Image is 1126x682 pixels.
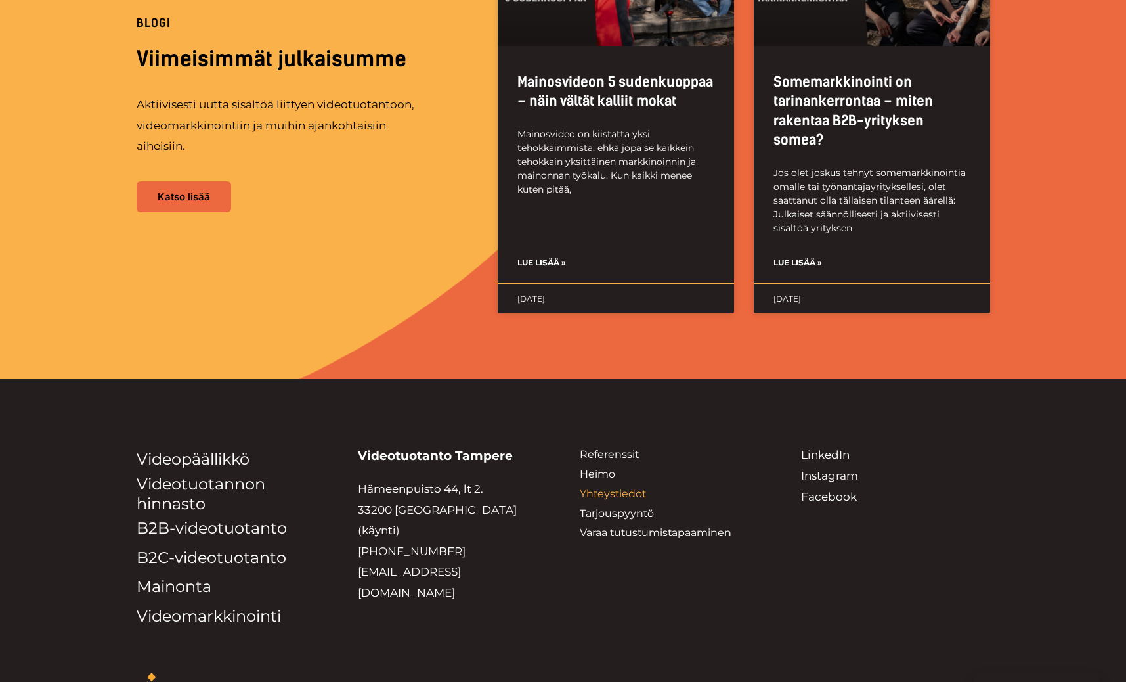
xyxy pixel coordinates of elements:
a: Tarjouspyyntö [580,507,654,520]
a: Mainonta [137,577,211,596]
p: Hämeenpuisto 44, lt 2. 33200 [GEOGRAPHIC_DATA] (käynti) [358,479,547,603]
span: Katso lisää [158,192,210,202]
nav: Valikko [580,445,769,543]
p: Aktiivisesti uutta sisältöä liittyen videotuotantoon, videomarkkinointiin ja muihin ajankohtaisii... [137,95,432,157]
a: LinkedIn [801,448,850,461]
a: [EMAIL_ADDRESS][DOMAIN_NAME] [358,565,461,599]
a: Facebook [801,490,857,503]
a: Instagram [801,469,858,482]
a: Videomarkkinointi [137,606,281,625]
a: B2B-videotuotanto [137,518,287,537]
a: Read more about Somemarkkinointi on tarinankerrontaa – miten rakentaa B2B-yrityksen somea? [773,256,822,270]
p: Jos olet joskus tehnyt somemarkkinointia omalle tai työnantajayrityksellesi, olet saattanut olla ... [773,166,970,235]
p: Mainosvideo on kiistatta yksi tehokkaimmista, ehkä jopa se kaikkein tehokkain yksittäinen markkin... [517,127,714,196]
strong: Videotuotanto Tampere [358,448,513,463]
h3: Viimeisimmät julkaisumme [137,45,465,74]
a: Referenssit [580,448,639,461]
a: Katso lisää [137,181,231,212]
aside: Footer Widget 2 [137,445,326,631]
nav: Valikko [137,445,326,631]
a: Videotuotannon hinnasto [137,474,265,513]
a: Read more about Mainosvideon 5 sudenkuoppaa – näin vältät kalliit mokat [517,256,566,270]
p: Blogi [137,18,465,29]
a: Somemarkkinointi on tarinankerrontaa – miten rakentaa B2B-yrityksen somea? [773,74,933,148]
span: [DATE] [773,294,801,304]
a: B2C-videotuotanto [137,548,286,567]
a: Mainosvideon 5 sudenkuoppaa – näin vältät kalliit mokat [517,74,713,109]
a: Heimo [580,468,615,480]
a: Varaa tutustumistapaaminen [580,526,731,539]
a: [PHONE_NUMBER] [358,545,466,558]
span: [DATE] [517,294,545,304]
a: Videopäällikkö [137,449,249,468]
aside: Footer Widget 3 [580,445,769,543]
a: Yhteystiedot [580,488,646,500]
